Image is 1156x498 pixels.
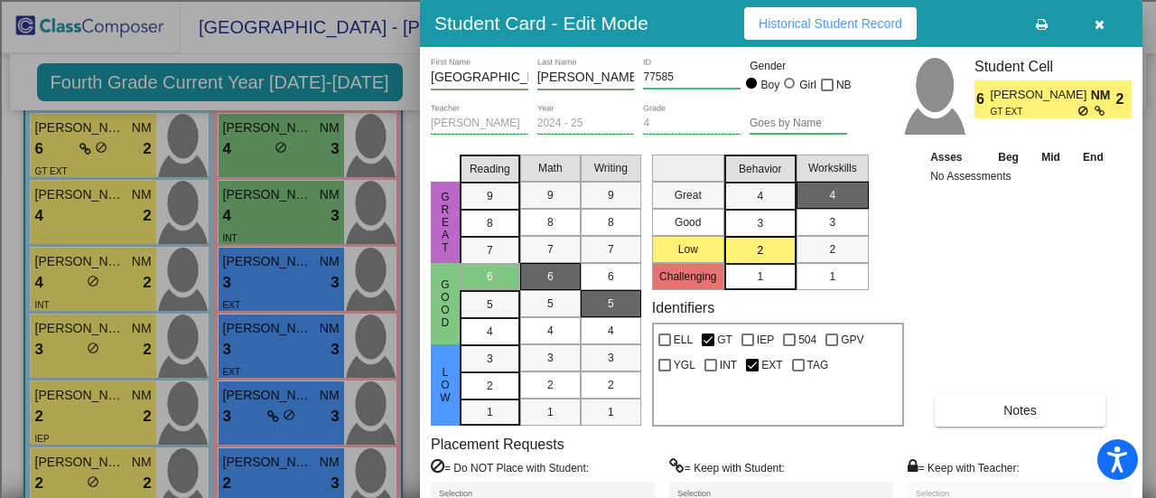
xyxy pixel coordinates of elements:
div: Sort A > Z [7,7,1149,23]
span: 1 [829,268,835,285]
span: Math [538,160,563,176]
span: 6 [487,268,493,285]
span: 5 [547,296,554,312]
input: Enter ID [643,71,741,84]
h3: Student Card - Edit Mode [434,12,648,34]
span: 8 [547,214,554,230]
span: 6 [547,268,554,285]
label: = Do NOT Place with Student: [431,458,589,476]
span: GT EXT [990,105,1077,118]
span: 5 [487,296,493,313]
span: Notes [1003,403,1037,418]
span: Writing [594,160,628,176]
span: 2 [757,242,763,258]
span: 504 [798,329,816,351]
div: Rename [7,105,1149,121]
span: 2 [829,241,835,258]
div: Delete [7,56,1149,72]
input: teacher [431,117,528,130]
span: NM [1091,86,1116,105]
span: IEP [757,329,774,351]
div: Sign out [7,89,1149,105]
div: Delete [7,137,1149,154]
span: 7 [547,241,554,258]
span: ELL [674,329,693,351]
span: INT [720,354,737,376]
td: No Assessments [926,167,1115,185]
span: 4 [608,323,614,339]
div: CANCEL [7,465,1149,482]
span: 3 [608,350,614,366]
span: 4 [757,188,763,204]
span: [PERSON_NAME] [990,86,1090,105]
span: Workskills [808,160,857,176]
span: 2 [608,377,614,393]
span: 2 [1116,89,1132,110]
span: 9 [547,187,554,203]
span: 4 [487,324,493,340]
div: TODO: put dlg title [7,316,1149,333]
span: Historical Student Record [759,16,902,31]
span: 6 [974,89,990,110]
div: Journal [7,235,1149,251]
th: Asses [926,147,986,167]
label: = Keep with Student: [669,458,785,476]
span: 9 [487,188,493,204]
span: 1 [608,404,614,420]
span: Good [437,278,453,329]
th: Mid [1030,147,1071,167]
input: goes by name [750,117,847,130]
span: NB [836,74,852,96]
div: Add Outline Template [7,202,1149,219]
div: Options [7,72,1149,89]
div: Move to ... [7,433,1149,449]
label: Identifiers [652,299,714,316]
span: Reading [470,161,510,177]
div: Magazine [7,251,1149,268]
span: Great [437,191,453,254]
button: Notes [935,394,1105,427]
div: This outline has no content. Would you like to delete it? [7,384,1149,400]
span: 1 [487,404,493,420]
span: 3 [487,351,493,367]
span: 7 [487,242,493,258]
th: Beg [986,147,1030,167]
label: = Keep with Teacher: [908,458,1020,476]
input: year [537,117,635,130]
span: 4 [547,323,554,339]
span: 8 [608,214,614,230]
div: Television/Radio [7,284,1149,300]
span: 7 [608,241,614,258]
div: MOVE [7,482,1149,498]
span: 5 [608,296,614,312]
span: 4 [829,187,835,203]
div: CANCEL [7,352,1149,368]
button: Historical Student Record [744,7,917,40]
input: grade [643,117,741,130]
span: 2 [487,378,493,394]
span: YGL [674,354,695,376]
div: Girl [798,77,816,93]
span: 2 [547,377,554,393]
div: Sort New > Old [7,23,1149,40]
span: EXT [761,354,782,376]
div: Search for Source [7,219,1149,235]
th: End [1071,147,1114,167]
mat-label: Gender [750,58,847,74]
span: 3 [757,215,763,231]
div: DELETE [7,417,1149,433]
div: ??? [7,368,1149,384]
div: Print [7,186,1149,202]
span: GPV [841,329,863,351]
div: Move To ... [7,121,1149,137]
div: Home [7,449,1149,465]
span: 9 [608,187,614,203]
span: 1 [547,404,554,420]
label: Placement Requests [431,436,564,453]
div: Newspaper [7,268,1149,284]
div: Rename Outline [7,154,1149,170]
div: Boy [760,77,780,93]
div: SAVE AND GO HOME [7,400,1149,417]
div: Move To ... [7,40,1149,56]
span: TAG [807,354,829,376]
